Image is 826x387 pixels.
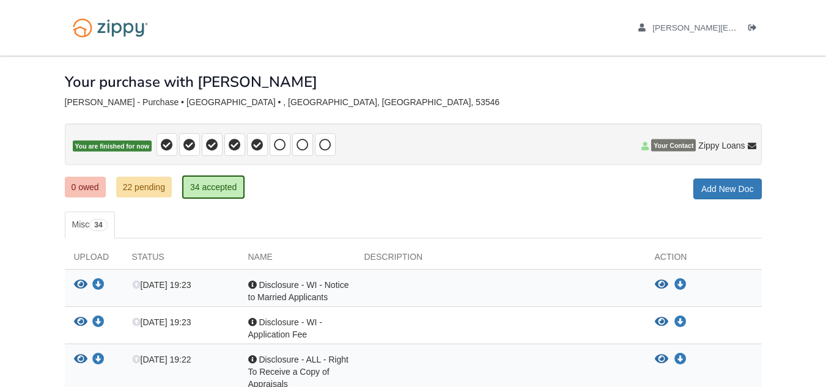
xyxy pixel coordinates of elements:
a: Add New Doc [693,179,762,199]
div: Status [123,251,239,269]
a: 22 pending [116,177,172,197]
span: Disclosure - WI - Notice to Married Applicants [248,280,349,302]
div: Upload [65,251,123,269]
a: Download Disclosure - WI - Notice to Married Applicants [92,281,105,290]
button: View Disclosure - WI - Application Fee [74,316,87,329]
a: Log out [748,23,762,35]
span: [DATE] 19:23 [132,280,191,290]
a: Download Disclosure - ALL - Right To Receive a Copy of Appraisals [674,355,687,364]
button: View Disclosure - ALL - Right To Receive a Copy of Appraisals [655,353,668,366]
span: 34 [89,219,107,231]
span: Disclosure - WI - Application Fee [248,317,322,339]
div: Description [355,251,646,269]
img: Logo [65,12,156,43]
a: Download Disclosure - WI - Application Fee [92,318,105,328]
h1: Your purchase with [PERSON_NAME] [65,74,317,90]
a: Download Disclosure - ALL - Right To Receive a Copy of Appraisals [92,355,105,365]
div: [PERSON_NAME] - Purchase • [GEOGRAPHIC_DATA] • , [GEOGRAPHIC_DATA], [GEOGRAPHIC_DATA], 53546 [65,97,762,108]
a: Download Disclosure - WI - Notice to Married Applicants [674,280,687,290]
button: View Disclosure - WI - Notice to Married Applicants [74,279,87,292]
a: 34 accepted [182,175,245,199]
button: View Disclosure - WI - Application Fee [655,316,668,328]
span: Zippy Loans [698,139,745,152]
div: Action [646,251,762,269]
a: Download Disclosure - WI - Application Fee [674,317,687,327]
div: Name [239,251,355,269]
span: You are finished for now [73,141,152,152]
button: View Disclosure - WI - Notice to Married Applicants [655,279,668,291]
a: Misc [65,212,115,238]
a: 0 owed [65,177,106,197]
span: Your Contact [651,139,696,152]
span: [DATE] 19:22 [132,355,191,364]
span: [DATE] 19:23 [132,317,191,327]
button: View Disclosure - ALL - Right To Receive a Copy of Appraisals [74,353,87,366]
